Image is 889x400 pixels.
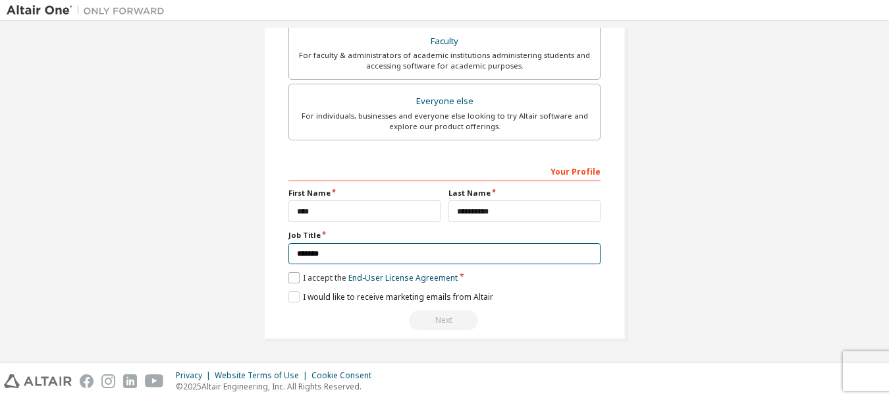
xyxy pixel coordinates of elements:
div: Privacy [176,370,215,381]
a: End-User License Agreement [348,272,458,283]
img: youtube.svg [145,374,164,388]
div: For faculty & administrators of academic institutions administering students and accessing softwa... [297,50,592,71]
div: Cookie Consent [311,370,379,381]
label: Job Title [288,230,601,241]
p: © 2025 Altair Engineering, Inc. All Rights Reserved. [176,381,379,392]
img: Altair One [7,4,171,17]
label: I accept the [288,272,458,283]
label: Last Name [448,188,601,198]
div: Everyone else [297,92,592,111]
div: For individuals, businesses and everyone else looking to try Altair software and explore our prod... [297,111,592,132]
div: Your Profile [288,160,601,181]
div: Website Terms of Use [215,370,311,381]
div: Faculty [297,32,592,51]
label: I would like to receive marketing emails from Altair [288,291,493,302]
img: instagram.svg [101,374,115,388]
img: altair_logo.svg [4,374,72,388]
img: linkedin.svg [123,374,137,388]
label: First Name [288,188,441,198]
div: Read and acccept EULA to continue [288,310,601,330]
img: facebook.svg [80,374,94,388]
